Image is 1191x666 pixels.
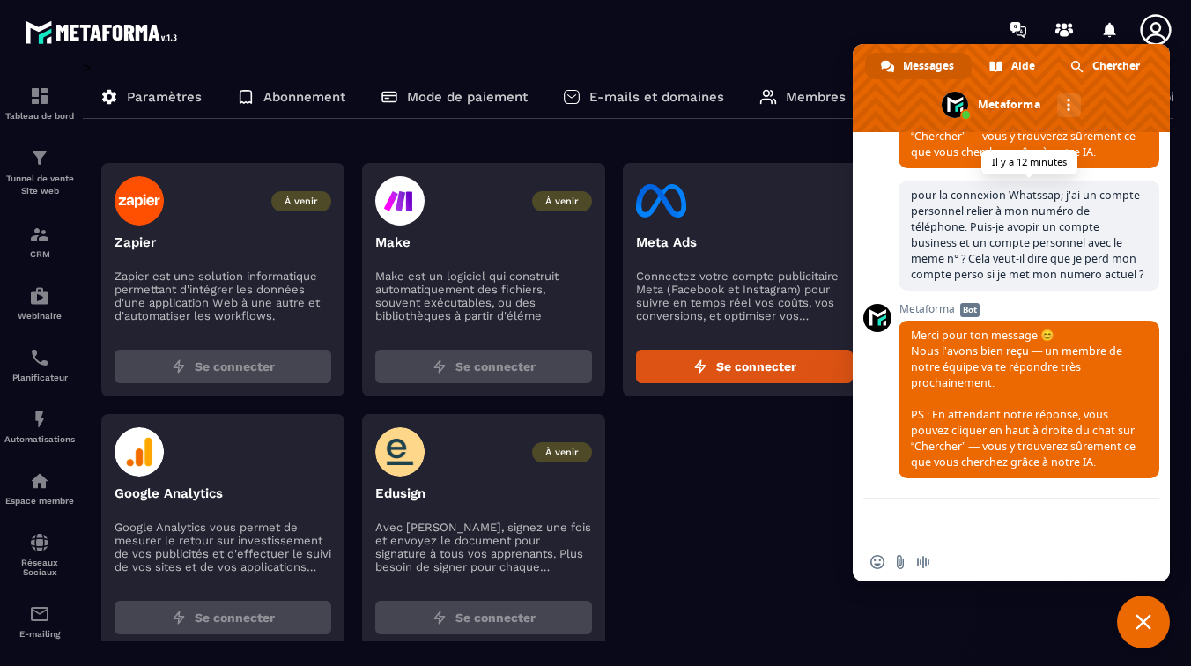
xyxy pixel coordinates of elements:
span: Envoyer un fichier [893,555,907,569]
button: Se connecter [115,601,331,634]
p: Abonnement [263,89,345,105]
p: Membres [786,89,846,105]
span: Se connecter [716,358,796,375]
span: À venir [532,442,592,462]
div: Messages [865,53,972,79]
span: Se connecter [455,609,536,626]
a: automationsautomationsWebinaire [4,272,75,334]
p: E-mailing [4,629,75,639]
p: Edusign [375,485,592,501]
p: Espace membre [4,496,75,506]
img: edusign-logo.5fe905fa.svg [375,427,425,477]
span: Metaforma [899,303,1159,315]
p: CRM [4,249,75,259]
span: Message audio [916,555,930,569]
img: scheduler [29,347,50,368]
img: zapier-logo.003d59f5.svg [115,176,165,226]
span: Se connecter [195,358,275,375]
p: Meta Ads [636,234,853,250]
p: Connectez votre compte publicitaire Meta (Facebook et Instagram) pour suivre en temps réel vos co... [636,270,853,322]
p: Tunnel de vente Site web [4,173,75,197]
span: À venir [532,191,592,211]
img: make-logo.47d65c36.svg [375,176,425,226]
img: formation [29,85,50,107]
img: logo [25,16,183,48]
img: formation [29,224,50,245]
button: Se connecter [375,350,592,383]
div: Autres canaux [1057,93,1081,117]
span: À venir [271,191,331,211]
img: automations [29,409,50,430]
textarea: Entrez votre message... [870,514,1113,529]
button: Se connecter [375,601,592,634]
p: Paramètres [127,89,202,105]
img: facebook-logo.eb727249.svg [636,176,686,226]
a: schedulerschedulerPlanificateur [4,334,75,396]
span: Aide [1011,53,1035,79]
img: zap.8ac5aa27.svg [172,359,186,374]
span: Chercher [1092,53,1140,79]
img: zap.8ac5aa27.svg [693,359,707,374]
a: formationformationTunnel de vente Site web [4,134,75,211]
button: Se connecter [115,350,331,383]
img: zap.8ac5aa27.svg [172,610,186,625]
p: Tableau de bord [4,111,75,121]
p: Automatisations [4,434,75,444]
img: automations [29,470,50,492]
img: automations [29,285,50,307]
p: Google Analytics vous permet de mesurer le retour sur investissement de vos publicités et d'effec... [115,521,331,573]
img: social-network [29,532,50,553]
p: Google Analytics [115,485,331,501]
img: google-analytics-logo.594682c4.svg [115,427,165,477]
span: Bot [960,303,980,317]
p: Make [375,234,592,250]
a: formationformationTableau de bord [4,72,75,134]
img: zap.8ac5aa27.svg [433,610,447,625]
span: Se connecter [195,609,275,626]
a: formationformationCRM [4,211,75,272]
span: Merci pour ton message 😊 Nous l’avons bien reçu — un membre de notre équipe va te répondre très p... [911,328,1136,470]
a: social-networksocial-networkRéseaux Sociaux [4,519,75,590]
a: emailemailE-mailing [4,590,75,652]
p: Réseaux Sociaux [4,558,75,577]
a: automationsautomationsEspace membre [4,457,75,519]
div: Aide [973,53,1053,79]
span: Messages [903,53,954,79]
p: Mode de paiement [407,89,528,105]
span: pour la connexion Whatssap; j'ai un compte personnel relier à mon numéro de téléphone. Puis-je av... [911,188,1143,282]
span: Se connecter [455,358,536,375]
a: automationsautomationsAutomatisations [4,396,75,457]
img: zap.8ac5aa27.svg [433,359,447,374]
div: Chercher [1054,53,1158,79]
p: Make est un logiciel qui construit automatiquement des fichiers, souvent exécutables, ou des bibl... [375,270,592,322]
span: Insérer un emoji [870,555,884,569]
img: formation [29,147,50,168]
button: Se connecter [636,350,853,383]
img: email [29,603,50,625]
p: Avec [PERSON_NAME], signez une fois et envoyez le document pour signature à tous vos apprenants. ... [375,521,592,573]
p: Zapier [115,234,331,250]
div: Fermer le chat [1117,596,1170,648]
p: Planificateur [4,373,75,382]
p: Zapier est une solution informatique permettant d'intégrer les données d'une application Web à un... [115,270,331,322]
p: Webinaire [4,311,75,321]
p: E-mails et domaines [589,89,724,105]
